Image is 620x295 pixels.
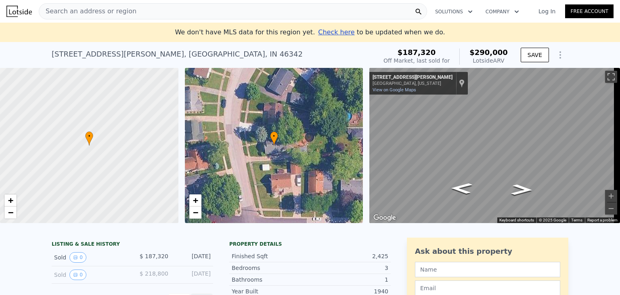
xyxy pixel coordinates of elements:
[605,202,617,215] button: Zoom out
[371,213,398,223] a: Open this area in Google Maps (opens a new window)
[373,81,452,86] div: [GEOGRAPHIC_DATA], [US_STATE]
[4,194,17,206] a: Zoom in
[175,252,211,263] div: [DATE]
[479,4,526,19] button: Company
[270,131,278,145] div: •
[54,252,126,263] div: Sold
[189,194,201,206] a: Zoom in
[415,262,560,277] input: Name
[6,6,32,17] img: Lotside
[85,133,93,140] span: •
[85,131,93,145] div: •
[52,48,303,60] div: [STREET_ADDRESS][PERSON_NAME] , [GEOGRAPHIC_DATA] , IN 46342
[4,206,17,219] a: Zoom out
[189,206,201,219] a: Zoom out
[310,252,388,260] div: 2,425
[52,241,213,249] div: LISTING & SALE HISTORY
[429,4,479,19] button: Solutions
[54,270,126,280] div: Sold
[270,133,278,140] span: •
[539,218,566,222] span: © 2025 Google
[310,276,388,284] div: 1
[193,207,198,217] span: −
[318,28,354,36] span: Check here
[502,182,542,198] path: Go South, Beverly Blvd
[605,190,617,202] button: Zoom in
[175,270,211,280] div: [DATE]
[229,241,391,247] div: Property details
[469,57,508,65] div: Lotside ARV
[383,57,450,65] div: Off Market, last sold for
[8,207,13,217] span: −
[605,71,617,83] button: Toggle fullscreen view
[69,252,86,263] button: View historical data
[140,253,168,259] span: $ 187,320
[369,68,620,223] div: Map
[415,246,560,257] div: Ask about this property
[193,195,198,205] span: +
[459,79,465,88] a: Show location on map
[232,276,310,284] div: Bathrooms
[8,195,13,205] span: +
[469,48,508,57] span: $290,000
[232,252,310,260] div: Finished Sqft
[373,74,452,81] div: [STREET_ADDRESS][PERSON_NAME]
[529,7,565,15] a: Log In
[565,4,614,18] a: Free Account
[499,217,534,223] button: Keyboard shortcuts
[398,48,436,57] span: $187,320
[587,218,618,222] a: Report a problem
[175,27,445,37] div: We don't have MLS data for this region yet.
[318,27,445,37] div: to be updated when we do.
[369,68,620,223] div: Street View
[373,87,416,93] a: View on Google Maps
[140,270,168,277] span: $ 218,800
[442,180,482,196] path: Go North, Beverly Blvd
[371,213,398,223] img: Google
[310,264,388,272] div: 3
[571,218,582,222] a: Terms (opens in new tab)
[69,270,86,280] button: View historical data
[39,6,136,16] span: Search an address or region
[552,47,568,63] button: Show Options
[232,264,310,272] div: Bedrooms
[521,48,549,62] button: SAVE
